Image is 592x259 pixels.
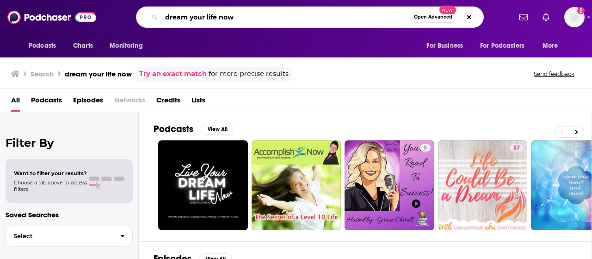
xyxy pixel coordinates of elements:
button: Send feedback [531,70,577,78]
img: Podchaser - Follow, Share and Rate Podcasts [7,8,96,26]
a: Show notifications dropdown [516,9,531,25]
svg: Email not verified [577,7,585,14]
a: Credits [156,93,180,112]
span: More [543,39,558,52]
span: for more precise results [209,69,289,79]
a: Lists [191,93,205,112]
span: For Podcasters [480,39,524,52]
span: For Business [426,39,463,52]
button: Show profile menu [564,7,585,27]
a: PodcastsView All [154,123,234,135]
button: open menu [22,37,68,55]
a: Podcasts [31,93,62,112]
button: open menu [536,37,570,55]
a: Episodes [73,93,103,112]
a: All [11,93,20,112]
span: Logged in as carlosrosario [564,7,585,27]
span: Select [6,233,113,239]
div: Search podcasts, credits, & more... [136,6,484,28]
h3: dream your life now [65,69,132,78]
a: 5 [420,144,431,152]
span: Open Advanced [414,15,452,19]
span: Charts [73,39,93,52]
span: Networks [114,93,145,112]
button: open menu [420,37,475,55]
a: 5 [345,140,434,230]
h2: Filter By [6,136,133,150]
button: open menu [103,37,154,55]
span: Monitoring [110,39,142,52]
span: 37 [513,144,520,153]
button: Select [6,226,133,246]
img: User Profile [564,7,585,27]
p: Saved Searches [6,210,133,219]
button: View All [201,124,234,135]
span: Choose a tab above to access filters. [14,179,87,192]
a: Show notifications dropdown [539,9,553,25]
a: 37 [438,140,528,230]
h2: Podcasts [154,123,193,135]
input: Search podcasts, credits, & more... [161,10,410,25]
a: Charts [67,37,99,55]
button: Open AdvancedNew [410,12,456,23]
a: 37 [510,144,524,152]
a: Try an exact match [139,69,207,79]
span: Want to filter your results? [14,170,87,177]
span: Podcasts [29,39,56,52]
button: open menu [474,37,538,55]
span: 5 [424,144,427,153]
span: New [439,6,456,14]
h3: Search [31,69,54,78]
